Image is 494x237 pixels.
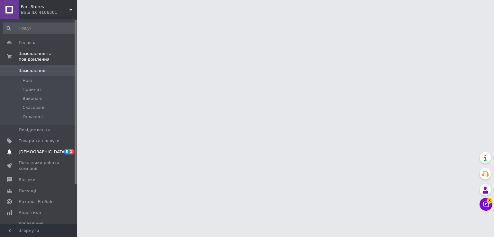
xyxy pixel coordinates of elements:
[19,210,41,215] span: Аналітика
[19,68,45,74] span: Замовлення
[19,40,37,46] span: Головна
[19,160,59,171] span: Показники роботи компанії
[19,188,36,194] span: Покупці
[19,199,53,205] span: Каталог ProSale
[487,198,492,204] span: 3
[19,127,50,133] span: Повідомлення
[69,149,74,154] span: 1
[21,10,77,15] div: Ваш ID: 4106301
[3,22,76,34] input: Пошук
[23,105,44,110] span: Скасовані
[23,78,32,83] span: Нові
[23,114,43,120] span: Оплачені
[480,198,492,211] button: Чат з покупцем3
[19,149,66,155] span: [DEMOGRAPHIC_DATA]
[23,87,42,92] span: Прийняті
[64,149,69,154] span: 5
[19,51,77,62] span: Замовлення та повідомлення
[19,177,35,183] span: Відгуки
[23,96,42,101] span: Виконані
[19,221,59,232] span: Управління сайтом
[21,4,69,10] span: Part-Stores
[19,138,59,144] span: Товари та послуги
